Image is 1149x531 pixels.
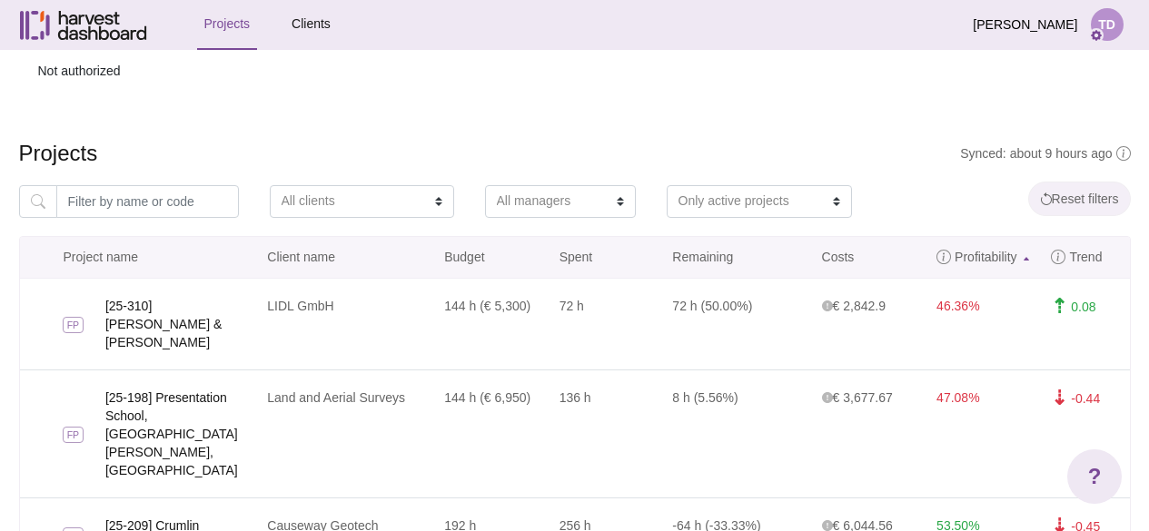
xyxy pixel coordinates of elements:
[433,279,548,369] td: 144 h (€ 5,300)
[661,369,810,497] td: 8 h (5.56%)
[19,141,1131,167] h4: Projects
[811,237,926,278] a: Costs
[267,299,333,313] a: LIDL GmbH
[661,279,810,369] td: 72 h (50.00%)
[63,317,84,333] span: FP
[20,11,147,40] img: Harvest Dashboard
[1071,391,1100,406] span: -0.44
[926,237,1040,278] a: Profitability
[20,237,257,278] a: Project name
[822,299,886,313] span: € 2,842.9
[256,237,433,278] a: Client name
[433,237,548,278] a: Budget
[1089,28,1104,43] img: cog-e4e9bd55705c3e84b875c42d266d06cbe174c2c802f3baa39dd1ae1459a526d9.svg
[56,185,239,218] input: Filter by name or code
[105,388,256,479] a: [25-198] Presentation School, [GEOGRAPHIC_DATA][PERSON_NAME], [GEOGRAPHIC_DATA]
[267,390,405,405] a: Land and Aerial Surveys
[1028,182,1131,216] button: Reset filters
[1051,389,1067,408] span: ⇣
[1088,460,1102,493] span: ?
[1040,237,1129,278] a: Trend
[31,194,45,209] img: magnifying_glass-9633470533d9fd158e8a2866facaf6f50ffe4556dd3e3cea1e8f9016ea29b4ad.svg
[973,8,1077,42] span: [PERSON_NAME]
[960,146,1130,161] span: Synced: about 9 hours ago
[1040,192,1052,205] img: reset-bc4064c213aae549e03720cbf3fb1d619a9d78388896aee0bf01f396d2264aee.svg
[661,237,810,278] a: Remaining
[63,427,84,443] span: FP
[549,237,662,278] a: Spent
[433,369,548,497] td: 144 h (€ 6,950)
[105,297,256,351] a: [25-310] [PERSON_NAME] & [PERSON_NAME]
[1024,257,1029,261] img: sort_asc-486e9ffe7a5d0b5d827ae023700817ec45ee8f01fe4fbbf760f7c6c7b9d19fda.svg
[1051,298,1067,316] span: ⇡
[822,390,893,405] span: € 3,677.67
[19,50,1131,93] p: Not authorized
[936,390,979,405] span: 47.08%
[549,279,662,369] td: 72 h
[549,369,662,497] td: 136 h
[1071,300,1095,314] span: 0.08
[936,299,979,313] span: 46.36%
